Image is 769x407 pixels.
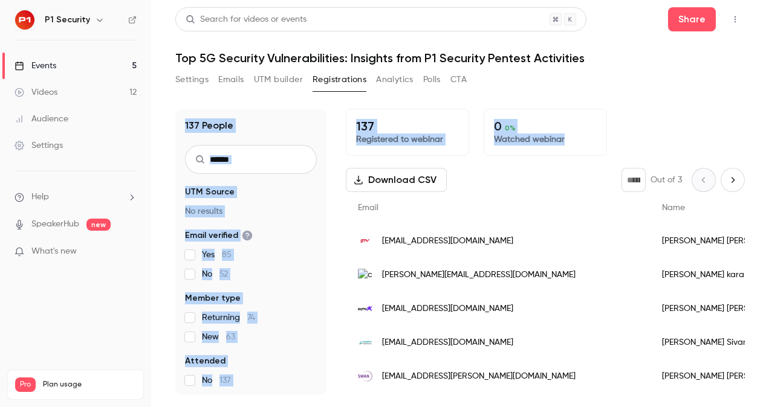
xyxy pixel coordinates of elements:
[222,251,232,259] span: 85
[122,246,137,257] iframe: Noticeable Trigger
[31,245,77,258] span: What's new
[15,139,63,152] div: Settings
[202,312,255,324] span: Returning
[358,369,372,383] img: swan.sk
[662,203,685,212] span: Name
[185,292,241,304] span: Member type
[185,205,317,217] p: No results
[382,269,576,281] span: [PERSON_NAME][EMAIL_ADDRESS][DOMAIN_NAME]
[15,86,57,98] div: Videos
[43,380,136,389] span: Plan usage
[494,133,597,146] p: Watched webinar
[382,336,513,349] span: [EMAIL_ADDRESS][DOMAIN_NAME]
[358,301,372,316] img: cellcom.co.il
[247,313,255,322] span: 74
[313,70,366,89] button: Registrations
[382,303,513,315] span: [EMAIL_ADDRESS][DOMAIN_NAME]
[668,7,716,31] button: Share
[175,70,209,89] button: Settings
[86,219,111,231] span: new
[15,191,137,203] li: help-dropdown-opener
[15,113,68,125] div: Audience
[15,60,56,72] div: Events
[358,203,378,212] span: Email
[15,10,34,30] img: P1 Security
[31,218,79,231] a: SpeakerHub
[202,331,235,343] span: New
[185,118,233,133] h1: 137 People
[226,333,235,341] span: 63
[15,377,36,392] span: Pro
[254,70,303,89] button: UTM builder
[185,229,253,242] span: Email verified
[346,168,447,192] button: Download CSV
[202,374,231,386] span: No
[31,191,49,203] span: Help
[202,249,232,261] span: Yes
[376,70,414,89] button: Analytics
[356,119,459,133] p: 137
[356,133,459,146] p: Registered to webinar
[175,51,745,65] h1: Top 5G Security Vulnerabilities: Insights from P1 Security Pentest Activities
[423,70,441,89] button: Polls
[185,186,235,198] span: UTM Source
[721,168,745,192] button: Next page
[219,376,231,385] span: 137
[505,124,516,132] span: 0 %
[218,70,244,89] button: Emails
[382,235,513,248] span: [EMAIL_ADDRESS][DOMAIN_NAME]
[186,13,307,26] div: Search for videos or events
[494,119,597,133] p: 0
[450,70,467,89] button: CTA
[45,14,90,26] h6: P1 Security
[202,268,228,280] span: No
[358,269,372,281] img: clarksonalumni.com
[219,270,228,278] span: 52
[185,355,226,367] span: Attended
[358,335,372,350] img: inoptra.com
[382,370,576,383] span: [EMAIL_ADDRESS][PERSON_NAME][DOMAIN_NAME]
[358,234,372,248] img: gmv.com
[651,174,682,186] p: Out of 3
